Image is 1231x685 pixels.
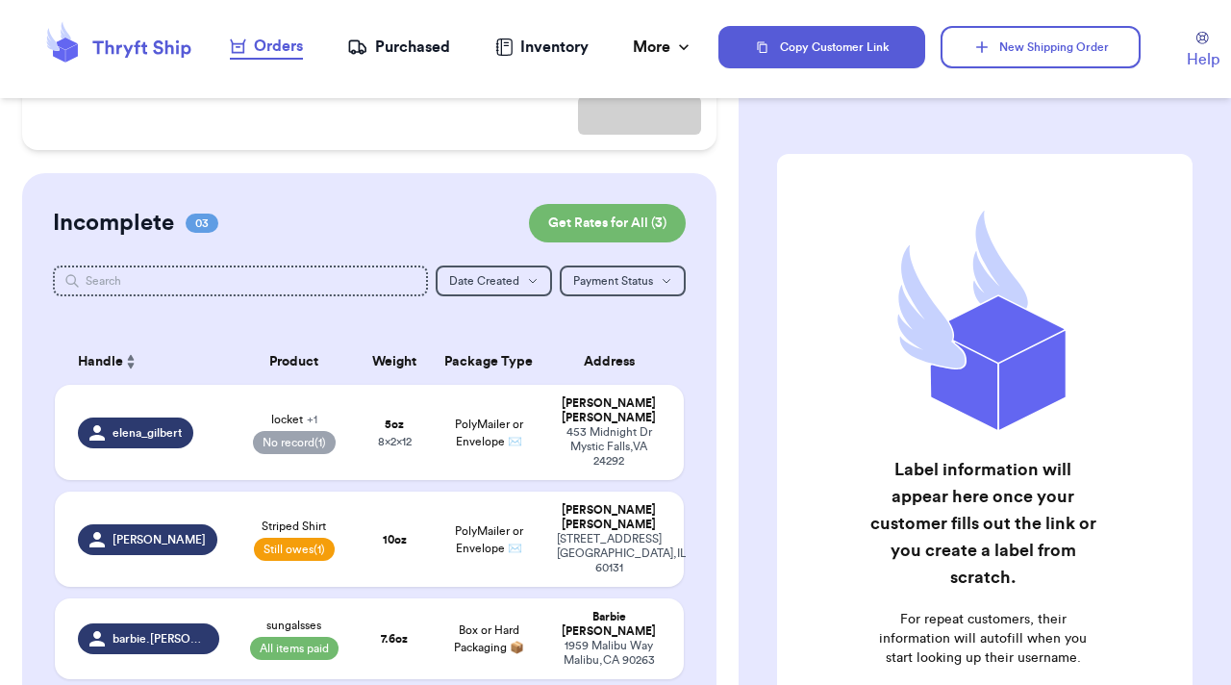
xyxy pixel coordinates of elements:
[454,624,524,653] span: Box or Hard Packaging 📦
[545,339,684,385] th: Address
[53,266,428,296] input: Search
[557,639,661,668] div: 1959 Malibu Way Malibu , CA 90263
[262,519,326,534] span: Striped Shirt
[573,275,653,287] span: Payment Status
[455,419,523,447] span: PolyMailer or Envelope ✉️
[557,532,661,575] div: [STREET_ADDRESS] [GEOGRAPHIC_DATA] , IL 60131
[230,35,303,60] a: Orders
[186,214,218,233] span: 03
[266,618,321,633] span: sungalsses
[557,610,661,639] div: Barbie [PERSON_NAME]
[436,266,552,296] button: Date Created
[529,204,686,242] button: Get Rates for All (3)
[271,412,317,427] span: locket
[383,534,407,545] strong: 10 oz
[307,414,317,425] span: + 1
[123,350,138,373] button: Sort ascending
[455,525,523,554] span: PolyMailer or Envelope ✉️
[381,633,408,645] strong: 7.6 oz
[1187,32,1219,71] a: Help
[495,36,589,59] a: Inventory
[557,503,661,532] div: [PERSON_NAME] [PERSON_NAME]
[633,36,693,59] div: More
[560,266,686,296] button: Payment Status
[231,339,357,385] th: Product
[449,275,519,287] span: Date Created
[253,431,336,454] span: No record (1)
[557,396,661,425] div: [PERSON_NAME] [PERSON_NAME]
[378,436,412,447] span: 8 x 2 x 12
[432,339,545,385] th: Package Type
[113,532,206,547] span: [PERSON_NAME]
[385,419,404,430] strong: 5 oz
[78,352,123,372] span: Handle
[347,36,450,59] a: Purchased
[1187,48,1219,71] span: Help
[557,425,661,469] div: 453 Midnight Dr Mystic Falls , VA 24292
[868,610,1097,668] p: For repeat customers, their information will autofill when you start looking up their username.
[941,26,1141,68] button: New Shipping Order
[113,425,182,441] span: elena_gilbert
[718,26,925,68] button: Copy Customer Link
[868,456,1097,591] h2: Label information will appear here once your customer fills out the link or you create a label fr...
[53,208,174,239] h2: Incomplete
[230,35,303,58] div: Orders
[357,339,432,385] th: Weight
[113,631,208,647] span: barbie.[PERSON_NAME]
[250,637,339,660] span: All items paid
[254,538,335,561] span: Still owes (1)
